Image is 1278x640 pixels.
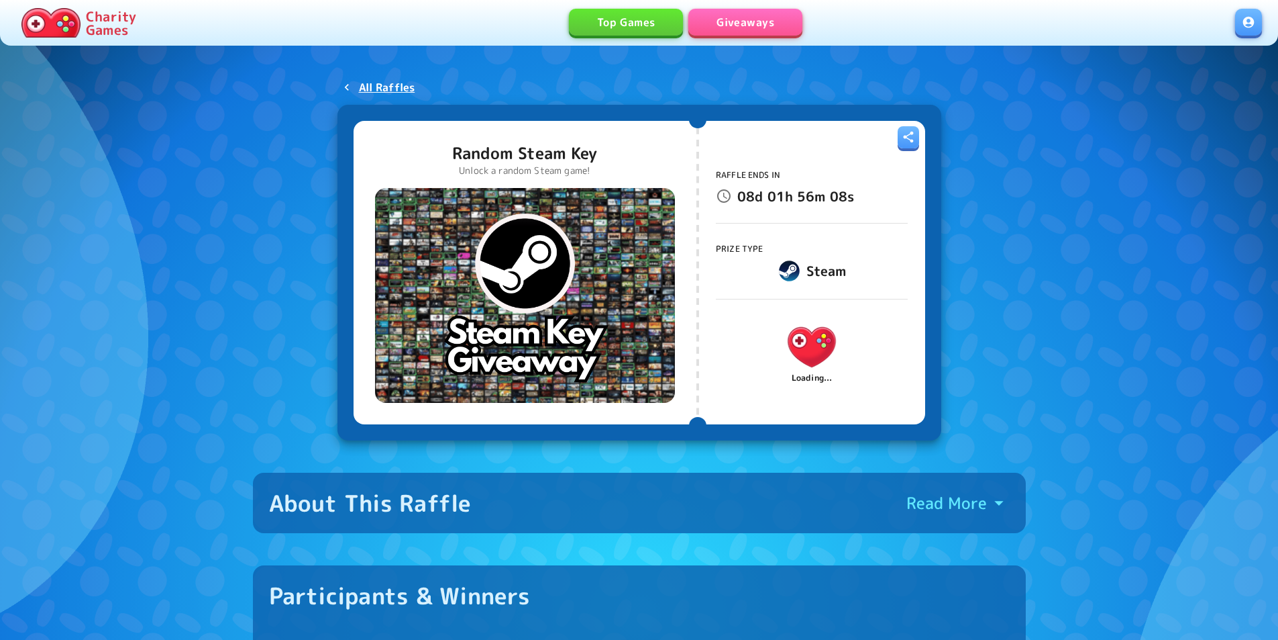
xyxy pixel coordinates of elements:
[375,188,675,403] img: Random Steam Key
[716,243,763,255] span: Prize Type
[21,8,81,38] img: Charity.Games
[16,5,142,40] a: Charity Games
[779,314,845,379] img: Charity.Games
[452,142,597,164] p: Random Steam Key
[452,164,597,177] p: Unlock a random Steam game!
[253,473,1026,533] button: About This RaffleRead More
[569,9,683,36] a: Top Games
[906,492,987,514] p: Read More
[806,260,847,281] h6: Steam
[86,9,136,36] p: Charity Games
[337,75,421,99] a: All Raffles
[716,169,780,181] span: Raffle Ends In
[269,489,472,517] div: About This Raffle
[688,9,802,36] a: Giveaways
[359,79,415,95] p: All Raffles
[737,185,854,207] p: 08d 01h 56m 08s
[269,582,531,610] div: Participants & Winners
